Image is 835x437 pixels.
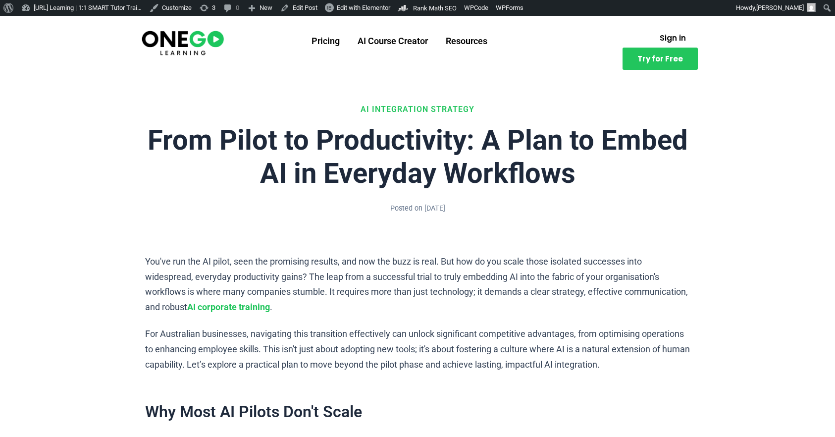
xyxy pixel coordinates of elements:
p: You've run the AI pilot, seen the promising results, and now the buzz is real. But how do you sca... [145,254,690,315]
h2: Why Most AI Pilots Don't Scale [145,402,690,423]
a: Try for Free [623,48,698,70]
a: AI Course Creator [349,28,437,54]
p: AI INTEGRATION STRATEGY [145,103,690,116]
span: Edit with Elementor [337,4,390,11]
span: Sign in [660,34,686,42]
span: [PERSON_NAME] [756,4,804,11]
span: Rank Math SEO [413,4,457,12]
a: Resources [437,28,496,54]
p: For Australian businesses, navigating this transition effectively can unlock significant competit... [145,327,690,372]
h1: From Pilot to Productivity: A Plan to Embed AI in Everyday Workflows [145,124,690,190]
a: AI corporate training [187,302,270,312]
a: Pricing [303,28,349,54]
p: Posted on [DATE] [145,203,690,215]
span: Try for Free [637,55,683,62]
a: Sign in [648,28,698,48]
